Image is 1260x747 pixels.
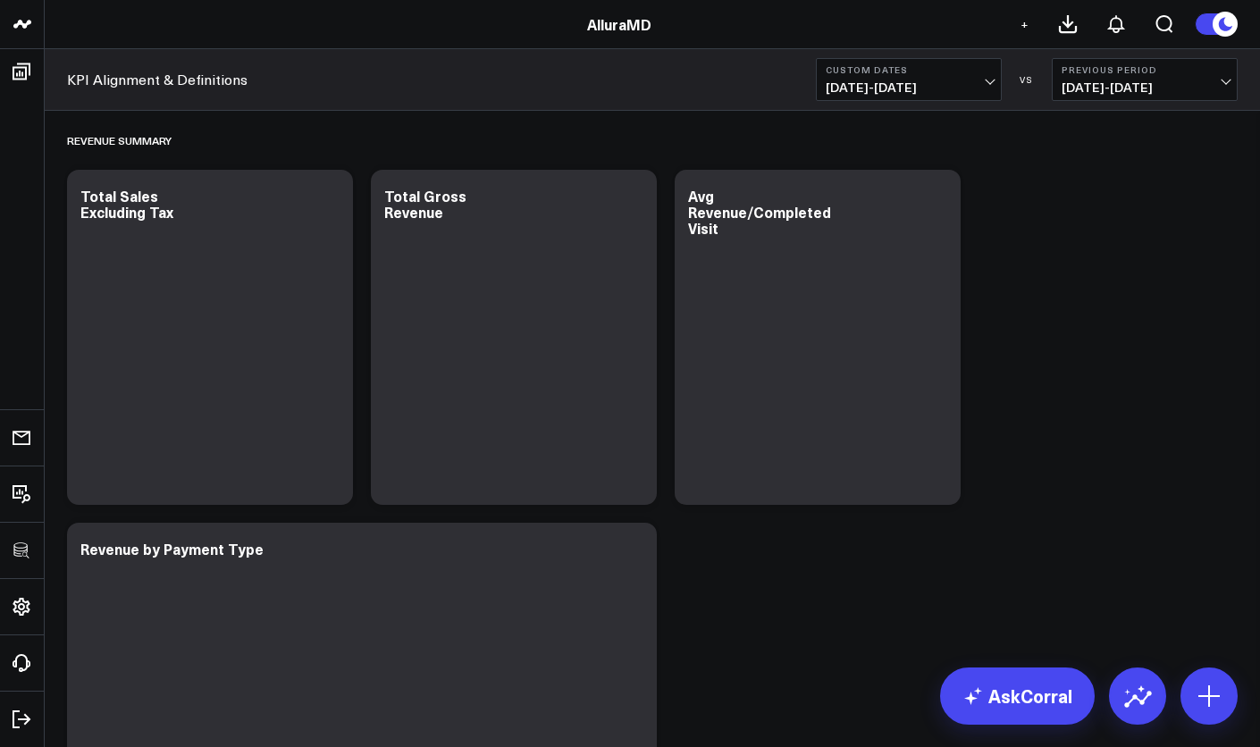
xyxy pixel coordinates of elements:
div: Total Gross Revenue [384,186,466,222]
b: Previous Period [1062,64,1228,75]
div: Revenue by Payment Type [80,539,264,558]
span: [DATE] - [DATE] [1062,80,1228,95]
span: [DATE] - [DATE] [826,80,992,95]
a: KPI Alignment & Definitions [67,70,248,89]
button: Custom Dates[DATE]-[DATE] [816,58,1002,101]
div: Revenue Summary [67,120,172,161]
div: VS [1011,74,1043,85]
div: Avg Revenue/Completed Visit [688,186,831,238]
button: + [1013,13,1035,35]
a: AskCorral [940,667,1095,725]
b: Custom Dates [826,64,992,75]
button: Previous Period[DATE]-[DATE] [1052,58,1238,101]
div: Total Sales Excluding Tax [80,186,173,222]
a: AlluraMD [587,14,651,34]
span: + [1021,18,1029,30]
